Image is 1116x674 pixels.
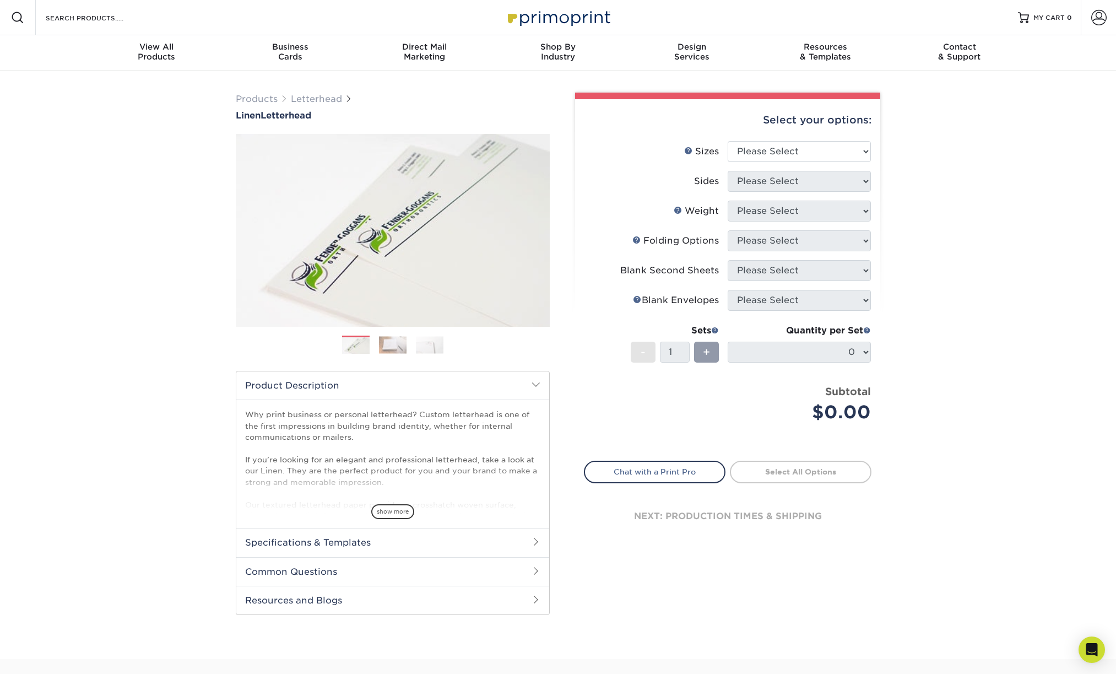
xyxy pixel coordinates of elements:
[236,371,549,400] h2: Product Description
[357,42,491,62] div: Marketing
[90,42,224,52] span: View All
[291,94,342,104] a: Letterhead
[1079,637,1105,663] div: Open Intercom Messenger
[728,324,871,337] div: Quantity per Set
[584,99,871,141] div: Select your options:
[759,35,892,71] a: Resources& Templates
[379,336,407,353] img: Letterhead 02
[684,145,719,158] div: Sizes
[224,42,357,52] span: Business
[625,35,759,71] a: DesignServices
[236,110,550,121] a: LinenLetterhead
[491,42,625,62] div: Industry
[236,94,278,104] a: Products
[736,399,871,425] div: $0.00
[236,557,549,586] h2: Common Questions
[892,42,1026,62] div: & Support
[625,42,759,62] div: Services
[416,336,443,353] img: Letterhead 03
[730,461,871,483] a: Select All Options
[224,35,357,71] a: BusinessCards
[236,528,549,557] h2: Specifications & Templates
[892,35,1026,71] a: Contact& Support
[641,344,646,360] span: -
[632,234,719,247] div: Folding Options
[357,42,491,52] span: Direct Mail
[491,35,625,71] a: Shop ByIndustry
[631,324,719,337] div: Sets
[620,264,719,277] div: Blank Second Sheets
[633,294,719,307] div: Blank Envelopes
[371,504,414,519] span: show more
[703,344,710,360] span: +
[625,42,759,52] span: Design
[245,409,540,667] p: Why print business or personal letterhead? Custom letterhead is one of the first impressions in b...
[892,42,1026,52] span: Contact
[236,110,261,121] span: Linen
[759,42,892,62] div: & Templates
[45,11,152,24] input: SEARCH PRODUCTS.....
[90,42,224,62] div: Products
[674,204,719,218] div: Weight
[584,461,725,483] a: Chat with a Print Pro
[694,175,719,188] div: Sides
[342,336,370,355] img: Letterhead 01
[491,42,625,52] span: Shop By
[825,385,871,397] strong: Subtotal
[584,483,871,549] div: next: production times & shipping
[1033,13,1065,23] span: MY CART
[357,35,491,71] a: Direct MailMarketing
[224,42,357,62] div: Cards
[90,35,224,71] a: View AllProducts
[1067,14,1072,21] span: 0
[503,6,613,29] img: Primoprint
[759,42,892,52] span: Resources
[236,110,550,121] h1: Letterhead
[236,586,549,614] h2: Resources and Blogs
[236,122,550,339] img: Linen 01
